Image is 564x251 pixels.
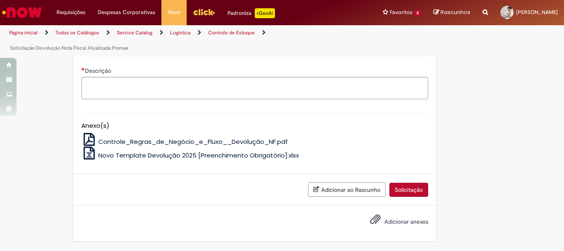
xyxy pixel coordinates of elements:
[208,29,255,36] a: Controle de Estoque
[117,29,152,36] a: Service Catalog
[10,45,128,51] a: Solicitação Devolução Nota Fiscal Atualizada Promax
[516,9,558,16] span: [PERSON_NAME]
[389,183,428,197] button: Solicitação
[1,4,43,21] img: ServiceNow
[434,9,470,17] a: Rascunhos
[85,67,113,74] span: Descrição
[98,8,155,17] span: Despesas Corporativas
[81,67,85,71] span: Necessários
[6,25,370,56] ul: Trilhas de página
[441,8,470,16] span: Rascunhos
[390,8,412,17] span: Favoritos
[168,8,180,17] span: More
[81,151,299,160] a: Novo Template Devolução 2025 [Preenchimento Obrigatório].xlsx
[81,137,288,146] a: Controle_Regras_de_Negócio_e_Fluxo__Devolução_NF.pdf
[227,8,275,18] div: Padroniza
[81,122,428,129] h5: Anexo(s)
[193,6,215,18] img: click_logo_yellow_360x200.png
[98,151,299,160] span: Novo Template Devolução 2025 [Preenchimento Obrigatório].xlsx
[384,218,428,225] span: Adicionar anexos
[55,29,99,36] a: Todos os Catálogos
[9,29,38,36] a: Página inicial
[81,77,428,99] textarea: Descrição
[414,10,421,17] span: 2
[170,29,190,36] a: Logistica
[98,137,288,146] span: Controle_Regras_de_Negócio_e_Fluxo__Devolução_NF.pdf
[57,8,85,17] span: Requisições
[368,212,383,231] button: Adicionar anexos
[255,8,275,18] p: +GenAi
[308,182,386,197] button: Adicionar ao Rascunho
